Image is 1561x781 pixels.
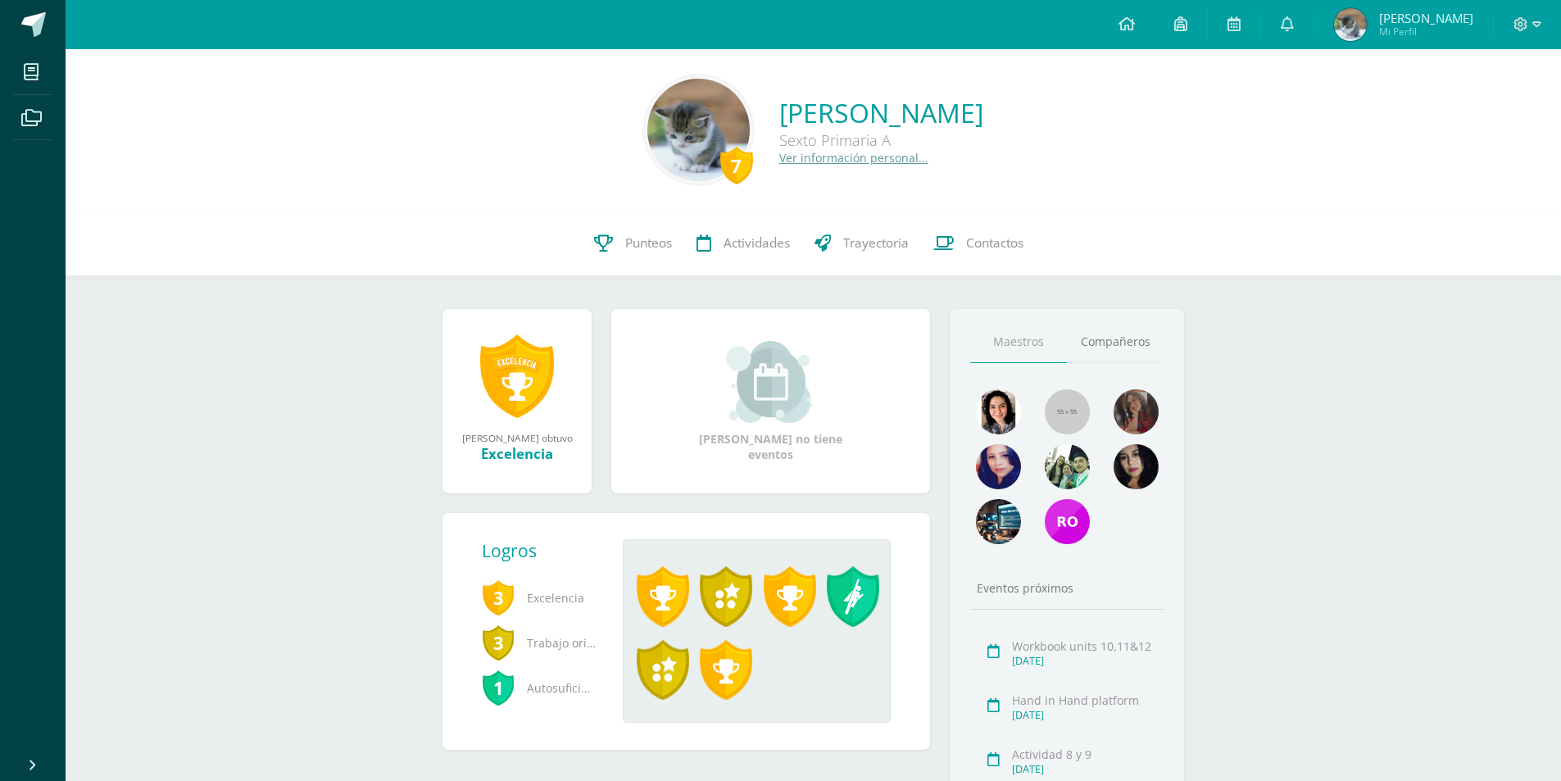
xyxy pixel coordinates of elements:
span: Trayectoria [843,234,909,252]
div: Actividad 8 y 9 [1012,747,1159,762]
a: Contactos [921,211,1036,276]
img: 55x55 [1045,389,1090,434]
img: ad870897404aacb409c39775d7fcff72.png [976,444,1021,489]
img: 792aef120f26b6e903bc965793d10b3c.png [1045,444,1090,489]
img: 37fe3ee38833a6adb74bf76fd42a3bf6.png [1114,389,1159,434]
img: event_small.png [726,341,815,423]
div: [DATE] [1012,708,1159,722]
span: Punteos [625,234,672,252]
div: Eventos próximos [970,580,1164,596]
span: 1 [482,669,515,706]
span: [PERSON_NAME] [1379,10,1473,26]
a: Punteos [582,211,684,276]
div: Hand in Hand platform [1012,692,1159,708]
span: Contactos [966,234,1023,252]
img: d9019842ef9b61e0e7b3612a9ae9be20.png [647,79,750,181]
span: 3 [482,579,515,616]
a: Compañeros [1067,321,1164,363]
img: e9c8ee63d948accc6783747252b4c3df.png [976,389,1021,434]
span: 3 [482,624,515,661]
span: Mi Perfil [1379,25,1473,39]
div: 7 [720,147,753,184]
div: Logros [482,539,610,562]
div: [PERSON_NAME] obtuvo [459,431,575,444]
span: Actividades [724,234,790,252]
span: Excelencia [482,575,597,620]
span: Autosuficiencia [482,665,597,711]
div: Workbook units 10,11&12 [1012,638,1159,654]
img: ef6349cd9309fb31c1afbf38cf026886.png [1114,444,1159,489]
div: [DATE] [1012,654,1159,668]
a: Maestros [970,321,1067,363]
img: 6719bbf75b935729a37398d1bd0b0711.png [1045,499,1090,544]
a: Trayectoria [802,211,921,276]
div: Excelencia [459,444,575,463]
span: Trabajo original [482,620,597,665]
img: 855e41caca19997153bb2d8696b63df4.png [976,499,1021,544]
img: 4e379a1e11d67148e86df473663b8737.png [1334,8,1367,41]
div: Sexto Primaria A [779,130,983,150]
a: [PERSON_NAME] [779,95,983,130]
a: Ver información personal... [779,150,928,166]
div: [PERSON_NAME] no tiene eventos [689,341,853,462]
a: Actividades [684,211,802,276]
div: [DATE] [1012,762,1159,776]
